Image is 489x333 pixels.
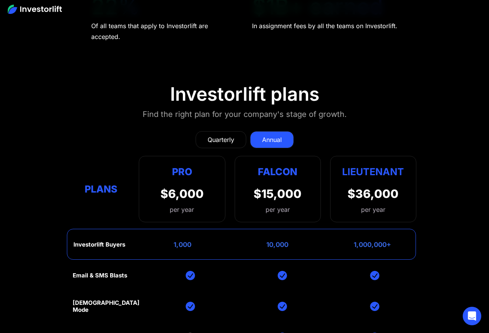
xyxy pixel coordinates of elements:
[208,135,234,144] div: Quarterly
[160,164,204,179] div: Pro
[170,83,319,105] div: Investorlift plans
[266,205,290,214] div: per year
[73,182,129,197] div: Plans
[262,135,282,144] div: Annual
[463,307,481,325] div: Open Intercom Messenger
[354,241,391,248] div: 1,000,000+
[361,205,385,214] div: per year
[91,20,238,42] div: Of all teams that apply to Investorlift are accepted.
[258,164,297,179] div: Falcon
[342,166,404,177] strong: Lieutenant
[73,272,127,279] div: Email & SMS Blasts
[348,187,399,201] div: $36,000
[252,20,397,31] div: In assignment fees by all the teams on Investorlift.
[73,241,125,248] div: Investorlift Buyers
[266,241,288,248] div: 10,000
[254,187,302,201] div: $15,000
[143,108,347,120] div: Find the right plan for your company's stage of growth.
[174,241,191,248] div: 1,000
[160,187,204,201] div: $6,000
[160,205,204,214] div: per year
[73,299,140,313] div: [DEMOGRAPHIC_DATA] Mode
